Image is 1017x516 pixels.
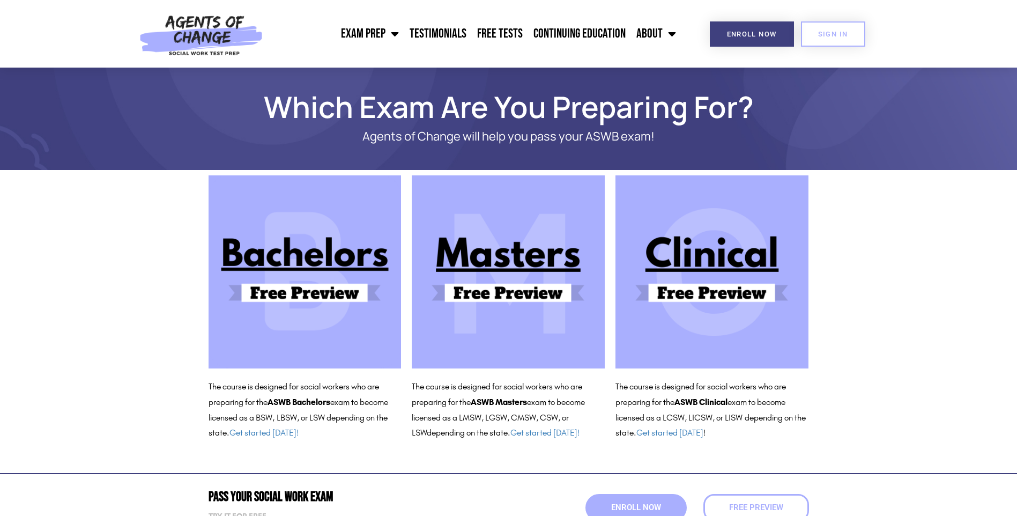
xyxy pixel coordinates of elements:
b: ASWB Bachelors [268,397,330,407]
p: The course is designed for social workers who are preparing for the exam to become licensed as a ... [615,379,808,441]
p: The course is designed for social workers who are preparing for the exam to become licensed as a ... [209,379,402,441]
span: Enroll Now [611,504,661,512]
b: ASWB Masters [471,397,527,407]
span: depending on the state. [427,427,580,438]
a: Get started [DATE] [636,427,703,438]
span: Free Preview [729,504,783,512]
a: Get started [DATE]! [229,427,299,438]
span: . ! [634,427,706,438]
p: Agents of Change will help you pass your ASWB exam! [246,130,771,143]
h1: Which Exam Are You Preparing For? [203,94,814,119]
h2: Pass Your Social Work Exam [209,490,503,504]
a: Testimonials [404,20,472,47]
a: Get started [DATE]! [510,427,580,438]
a: Exam Prep [336,20,404,47]
a: About [631,20,681,47]
span: Enroll Now [727,31,777,38]
a: SIGN IN [801,21,865,47]
span: SIGN IN [818,31,848,38]
p: The course is designed for social workers who are preparing for the exam to become licensed as a ... [412,379,605,441]
a: Continuing Education [528,20,631,47]
a: Enroll Now [710,21,794,47]
b: ASWB Clinical [674,397,728,407]
a: Free Tests [472,20,528,47]
nav: Menu [269,20,681,47]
